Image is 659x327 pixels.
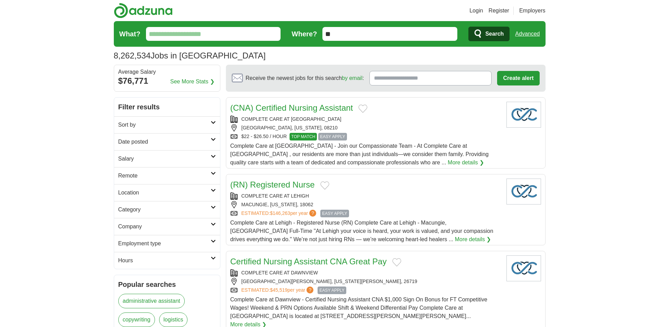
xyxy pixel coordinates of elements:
[468,27,510,41] button: Search
[114,3,173,18] img: Adzuna logo
[230,116,501,123] div: COMPLETE CARE AT [GEOGRAPHIC_DATA]
[318,287,346,294] span: EASY APPLY
[114,49,151,62] span: 8,262,534
[506,179,541,205] img: Company logo
[118,75,216,87] div: $76,771
[114,150,220,167] a: Salary
[515,27,540,41] a: Advanced
[230,143,489,165] span: Complete Care at [GEOGRAPHIC_DATA] - Join our Compassionate Team - At Complete Care at [GEOGRAPHI...
[118,189,211,197] h2: Location
[318,133,347,140] span: EASY APPLY
[114,235,220,252] a: Employment type
[118,222,211,231] h2: Company
[230,257,387,266] a: Certified Nursing Assistant CNA Great Pay
[230,192,501,200] div: COMPLETE CARE AT LEHIGH
[230,201,501,208] div: MACUNGIE, [US_STATE], 18062
[230,133,501,140] div: $22 - $26.50 / HOUR
[469,7,483,15] a: Login
[488,7,509,15] a: Register
[485,27,504,41] span: Search
[241,287,315,294] a: ESTIMATED:$45,519per year?
[114,98,220,116] h2: Filter results
[309,210,316,217] span: ?
[118,294,185,308] a: administrative assistant
[506,255,541,281] img: Company logo
[320,210,349,217] span: EASY APPLY
[118,256,211,265] h2: Hours
[230,220,493,242] span: Complete Care at Lehigh - Registered Nurse (RN) Complete Care at Lehigh - Macungie, [GEOGRAPHIC_D...
[114,218,220,235] a: Company
[118,69,216,75] div: Average Salary
[230,269,501,276] div: COMPLETE CARE AT DAWNVIEW
[170,78,214,86] a: See More Stats ❯
[118,206,211,214] h2: Category
[119,29,140,39] label: What?
[448,158,484,167] a: More details ❯
[392,258,401,266] button: Add to favorite jobs
[455,235,491,244] a: More details ❯
[118,155,211,163] h2: Salary
[114,201,220,218] a: Category
[342,75,363,81] a: by email
[159,312,188,327] a: logistics
[230,278,501,285] div: [GEOGRAPHIC_DATA][PERSON_NAME], [US_STATE][PERSON_NAME], 26719
[241,210,318,217] a: ESTIMATED:$146,263per year?
[246,74,364,82] span: Receive the newest jobs for this search :
[506,102,541,128] img: Company logo
[118,279,216,290] h2: Popular searches
[230,124,501,131] div: [GEOGRAPHIC_DATA], [US_STATE], 08210
[270,210,290,216] span: $146,263
[118,312,155,327] a: copywriting
[118,239,211,248] h2: Employment type
[519,7,546,15] a: Employers
[358,105,367,113] button: Add to favorite jobs
[230,297,487,319] span: Complete Care at Dawnview - Certified Nursing Assistant CNA $1,000 Sign On Bonus for FT Competiti...
[230,180,315,189] a: (RN) Registered Nurse
[114,167,220,184] a: Remote
[114,116,220,133] a: Sort by
[118,138,211,146] h2: Date posted
[230,103,353,112] a: (CNA) Certified Nursing Assistant
[290,133,317,140] span: TOP MATCH
[292,29,317,39] label: Where?
[118,172,211,180] h2: Remote
[320,181,329,190] button: Add to favorite jobs
[306,287,313,293] span: ?
[114,252,220,269] a: Hours
[114,184,220,201] a: Location
[270,287,287,293] span: $45,519
[114,51,266,60] h1: Jobs in [GEOGRAPHIC_DATA]
[497,71,539,85] button: Create alert
[118,121,211,129] h2: Sort by
[114,133,220,150] a: Date posted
